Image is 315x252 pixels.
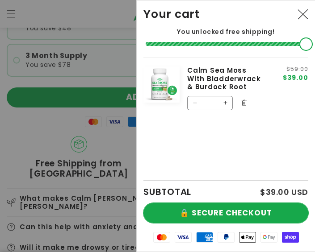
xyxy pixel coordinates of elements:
input: Quantity for Calm Sea Moss With Bladderwrack &amp; Burdock Root [202,96,218,110]
p: You unlocked free shipping! [143,28,308,36]
span: $39.00 [283,74,308,81]
p: $39.00 USD [260,188,308,196]
button: 🔒 SECURE CHECKOUT [143,203,308,223]
h2: Your cart [143,7,200,21]
h2: SUBTOTAL [143,187,191,196]
button: Close [293,5,313,25]
s: $59.00 [283,66,308,72]
button: Remove Calm Sea Moss With Bladderwrack & Burdock Root [237,96,251,109]
a: Calm Sea Moss With Bladderwrack & Burdock Root [187,66,265,91]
